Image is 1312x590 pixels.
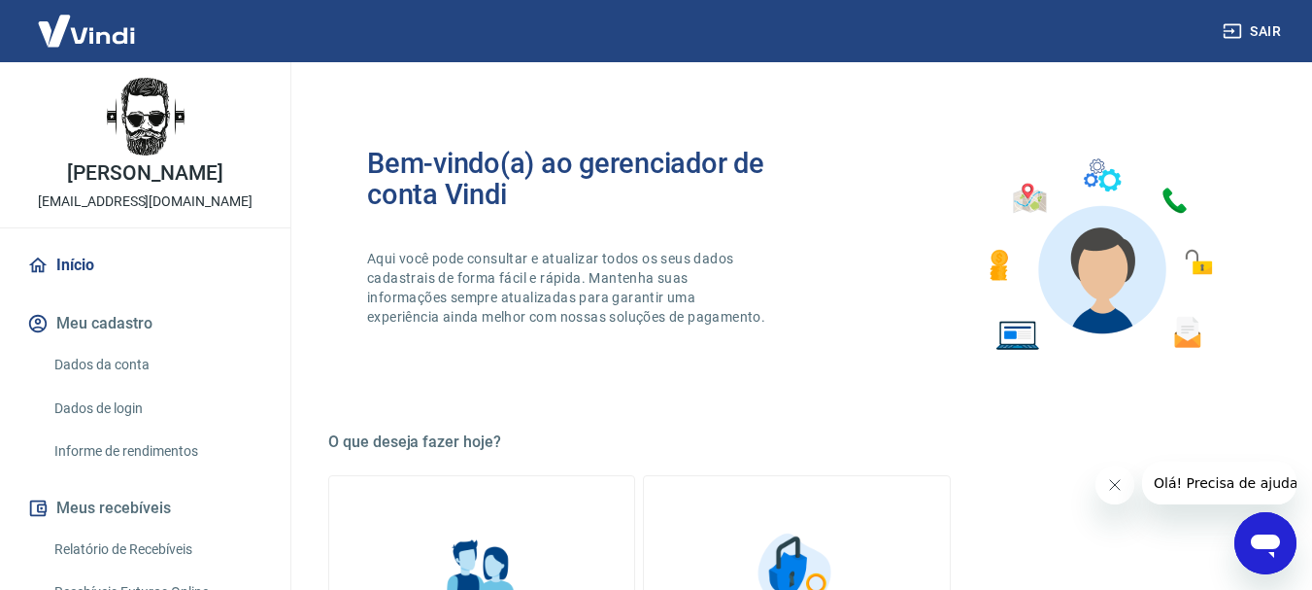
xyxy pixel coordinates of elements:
a: Início [23,244,267,287]
iframe: Botão para abrir a janela de mensagens [1234,512,1296,574]
p: Aqui você pode consultar e atualizar todos os seus dados cadastrais de forma fácil e rápida. Mant... [367,249,769,327]
p: [PERSON_NAME] [67,163,222,184]
iframe: Fechar mensagem [1095,466,1134,504]
iframe: Mensagem da empresa [1142,462,1296,504]
a: Informe de rendimentos [47,432,267,471]
p: [EMAIL_ADDRESS][DOMAIN_NAME] [38,191,252,212]
a: Dados da conta [47,345,267,385]
button: Meu cadastro [23,302,267,345]
img: Imagem de um avatar masculino com diversos icones exemplificando as funcionalidades do gerenciado... [972,148,1227,363]
h2: Bem-vindo(a) ao gerenciador de conta Vindi [367,148,797,210]
a: Relatório de Recebíveis [47,530,267,570]
img: Vindi [23,1,150,60]
button: Sair [1219,14,1289,50]
img: c1351064-4194-4a42-924c-c9ee4a954c87.png [107,78,185,156]
a: Dados de login [47,389,267,429]
span: Olá! Precisa de ajuda? [12,14,163,29]
h5: O que deseja fazer hoje? [328,433,1265,452]
button: Meus recebíveis [23,487,267,530]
